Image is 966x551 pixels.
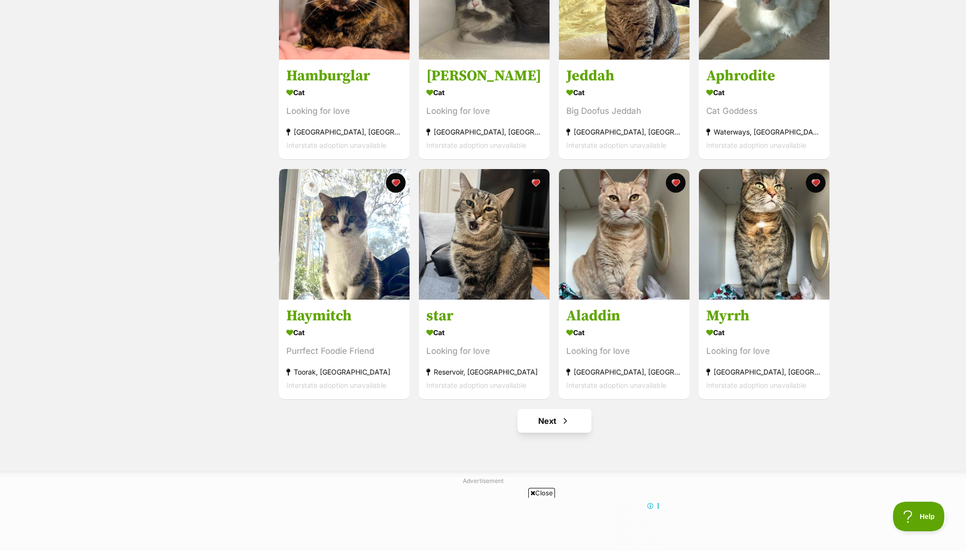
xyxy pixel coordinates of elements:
[426,381,526,389] span: Interstate adoption unavailable
[419,169,550,300] img: star
[706,105,822,118] div: Cat Goddess
[559,169,690,300] img: Aladdin
[304,502,662,546] iframe: Advertisement
[566,67,682,86] h3: Jeddah
[566,141,666,150] span: Interstate adoption unavailable
[706,365,822,379] div: [GEOGRAPHIC_DATA], [GEOGRAPHIC_DATA]
[566,344,682,358] div: Looking for love
[286,105,402,118] div: Looking for love
[419,299,550,399] a: star Cat Looking for love Reservoir, [GEOGRAPHIC_DATA] Interstate adoption unavailable favourite
[419,60,550,160] a: [PERSON_NAME] Cat Looking for love [GEOGRAPHIC_DATA], [GEOGRAPHIC_DATA] Interstate adoption unava...
[528,488,555,498] span: Close
[706,141,806,150] span: Interstate adoption unavailable
[526,173,546,193] button: favourite
[566,307,682,325] h3: Aladdin
[706,325,822,340] div: Cat
[706,126,822,139] div: Waterways, [GEOGRAPHIC_DATA]
[806,173,826,193] button: favourite
[426,126,542,139] div: [GEOGRAPHIC_DATA], [GEOGRAPHIC_DATA]
[566,365,682,379] div: [GEOGRAPHIC_DATA], [GEOGRAPHIC_DATA]
[286,126,402,139] div: [GEOGRAPHIC_DATA], [GEOGRAPHIC_DATA]
[426,344,542,358] div: Looking for love
[893,502,946,531] iframe: Help Scout Beacon - Open
[426,105,542,118] div: Looking for love
[566,325,682,340] div: Cat
[559,299,690,399] a: Aladdin Cat Looking for love [GEOGRAPHIC_DATA], [GEOGRAPHIC_DATA] Interstate adoption unavailable...
[426,365,542,379] div: Reservoir, [GEOGRAPHIC_DATA]
[426,86,542,100] div: Cat
[386,173,406,193] button: favourite
[286,365,402,379] div: Toorak, [GEOGRAPHIC_DATA]
[286,67,402,86] h3: Hamburglar
[666,173,686,193] button: favourite
[699,299,829,399] a: Myrrh Cat Looking for love [GEOGRAPHIC_DATA], [GEOGRAPHIC_DATA] Interstate adoption unavailable f...
[699,60,829,160] a: Aphrodite Cat Cat Goddess Waterways, [GEOGRAPHIC_DATA] Interstate adoption unavailable favourite
[279,169,410,300] img: Haymitch
[426,325,542,340] div: Cat
[279,299,410,399] a: Haymitch Cat Purrfect Foodie Friend Toorak, [GEOGRAPHIC_DATA] Interstate adoption unavailable fav...
[517,409,591,433] a: Next page
[706,381,806,389] span: Interstate adoption unavailable
[286,381,386,389] span: Interstate adoption unavailable
[559,60,690,160] a: Jeddah Cat Big Doofus Jeddah [GEOGRAPHIC_DATA], [GEOGRAPHIC_DATA] Interstate adoption unavailable...
[699,169,829,300] img: Myrrh
[286,325,402,340] div: Cat
[566,105,682,118] div: Big Doofus Jeddah
[706,86,822,100] div: Cat
[286,307,402,325] h3: Haymitch
[566,381,666,389] span: Interstate adoption unavailable
[566,86,682,100] div: Cat
[566,126,682,139] div: [GEOGRAPHIC_DATA], [GEOGRAPHIC_DATA]
[286,344,402,358] div: Purrfect Foodie Friend
[706,307,822,325] h3: Myrrh
[706,67,822,86] h3: Aphrodite
[286,141,386,150] span: Interstate adoption unavailable
[278,409,830,433] nav: Pagination
[426,307,542,325] h3: star
[426,67,542,86] h3: [PERSON_NAME]
[426,141,526,150] span: Interstate adoption unavailable
[279,60,410,160] a: Hamburglar Cat Looking for love [GEOGRAPHIC_DATA], [GEOGRAPHIC_DATA] Interstate adoption unavaila...
[706,344,822,358] div: Looking for love
[286,86,402,100] div: Cat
